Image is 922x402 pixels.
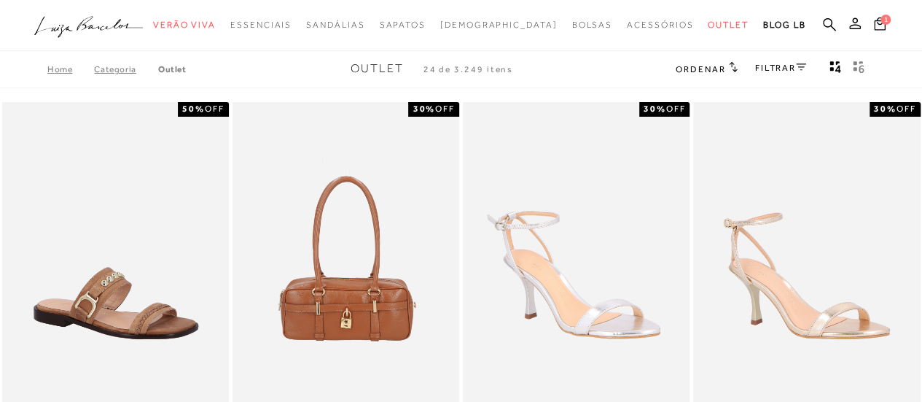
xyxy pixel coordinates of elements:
[306,20,364,30] span: Sandálias
[825,60,845,79] button: Mostrar 4 produtos por linha
[440,12,558,39] a: noSubCategoriesText
[182,104,205,114] strong: 50%
[158,64,187,74] a: Outlet
[848,60,869,79] button: gridText6Desc
[763,12,805,39] a: BLOG LB
[571,20,612,30] span: Bolsas
[676,64,725,74] span: Ordenar
[627,20,693,30] span: Acessórios
[413,104,435,114] strong: 30%
[644,104,666,114] strong: 30%
[205,104,224,114] span: OFF
[94,64,157,74] a: Categoria
[627,12,693,39] a: categoryNavScreenReaderText
[763,20,805,30] span: BLOG LB
[423,64,513,74] span: 24 de 3.249 itens
[874,104,896,114] strong: 30%
[306,12,364,39] a: categoryNavScreenReaderText
[153,20,216,30] span: Verão Viva
[379,20,425,30] span: Sapatos
[571,12,612,39] a: categoryNavScreenReaderText
[880,15,891,25] span: 1
[230,12,292,39] a: categoryNavScreenReaderText
[379,12,425,39] a: categoryNavScreenReaderText
[435,104,455,114] span: OFF
[708,12,749,39] a: categoryNavScreenReaderText
[440,20,558,30] span: [DEMOGRAPHIC_DATA]
[47,64,94,74] a: Home
[230,20,292,30] span: Essenciais
[870,16,890,36] button: 1
[755,63,806,73] a: FILTRAR
[350,62,403,75] span: Outlet
[896,104,916,114] span: OFF
[665,104,685,114] span: OFF
[153,12,216,39] a: categoryNavScreenReaderText
[708,20,749,30] span: Outlet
